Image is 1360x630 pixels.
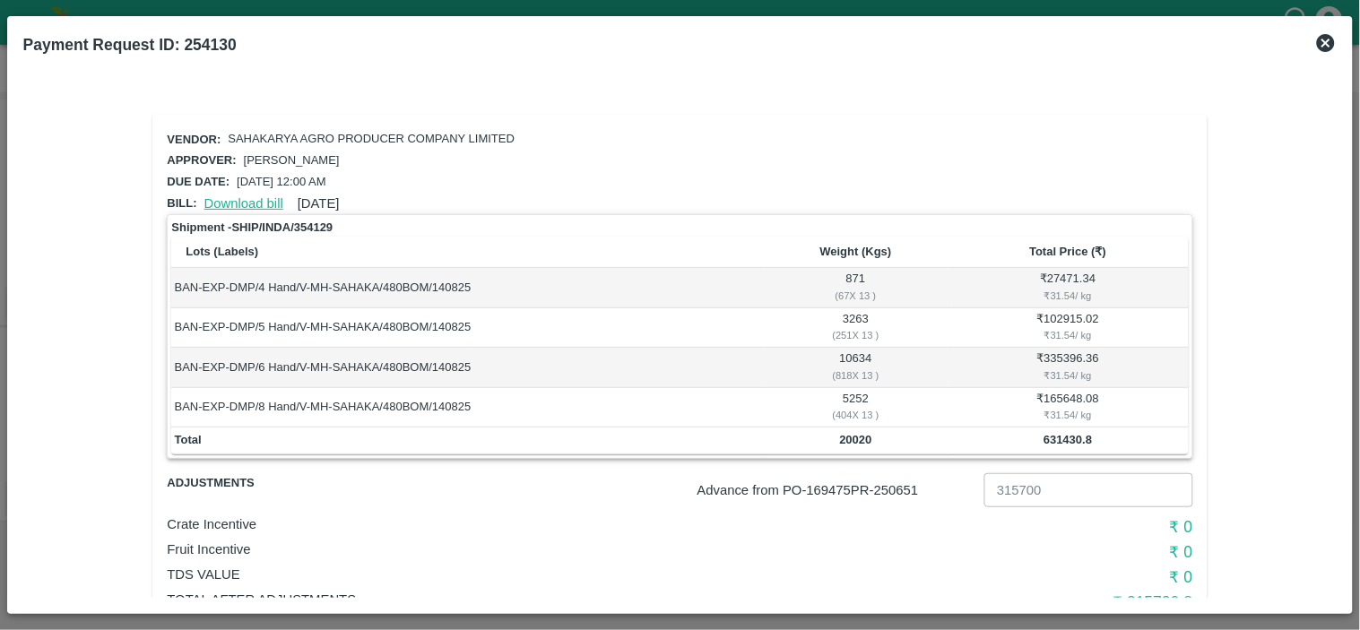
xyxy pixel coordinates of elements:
td: BAN-EXP-DMP/6 Hand/V-MH-SAHAKA/480BOM/140825 [171,348,764,387]
a: Download bill [204,196,283,211]
p: Fruit Incentive [167,539,851,559]
b: 631430.8 [1044,433,1092,446]
td: BAN-EXP-DMP/4 Hand/V-MH-SAHAKA/480BOM/140825 [171,268,764,307]
div: ₹ 31.54 / kg [950,288,1185,304]
td: BAN-EXP-DMP/8 Hand/V-MH-SAHAKA/480BOM/140825 [171,388,764,427]
span: Approver: [167,153,236,167]
div: ₹ 31.54 / kg [950,327,1185,343]
span: Adjustments [167,473,338,494]
span: Vendor: [167,133,221,146]
strong: Shipment - SHIP/INDA/354129 [171,219,333,237]
p: [PERSON_NAME] [244,152,340,169]
p: [DATE] 12:00 AM [237,174,325,191]
b: 20020 [840,433,872,446]
p: Crate Incentive [167,514,851,534]
div: ₹ 31.54 / kg [950,407,1185,423]
div: ₹ 31.54 / kg [950,367,1185,384]
span: [DATE] [298,196,340,211]
h6: ₹ 0 [851,539,1192,565]
input: Advance [984,473,1192,507]
b: Total Price (₹) [1030,245,1107,258]
div: ( 251 X 13 ) [767,327,945,343]
p: Total After adjustments [167,590,851,609]
b: Weight (Kgs) [820,245,892,258]
span: Due date: [167,175,230,188]
td: ₹ 335396.36 [948,348,1188,387]
b: Total [175,433,202,446]
td: ₹ 27471.34 [948,268,1188,307]
p: TDS VALUE [167,565,851,584]
td: ₹ 102915.02 [948,308,1188,348]
div: ( 67 X 13 ) [767,288,945,304]
h6: ₹ 0 [851,514,1192,539]
h6: ₹ 315730.8 [851,590,1192,615]
td: ₹ 165648.08 [948,388,1188,427]
td: 5252 [764,388,948,427]
b: Lots (Labels) [186,245,258,258]
span: Bill: [167,196,196,210]
td: 3263 [764,308,948,348]
div: ( 818 X 13 ) [767,367,945,384]
p: Advance from PO- 169475 PR- 250651 [697,480,977,500]
h6: ₹ 0 [851,565,1192,590]
td: 10634 [764,348,948,387]
div: ( 404 X 13 ) [767,407,945,423]
p: SAHAKARYA AGRO PRODUCER COMPANY LIMITED [228,131,515,148]
b: Payment Request ID: 254130 [23,36,237,54]
td: BAN-EXP-DMP/5 Hand/V-MH-SAHAKA/480BOM/140825 [171,308,764,348]
td: 871 [764,268,948,307]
